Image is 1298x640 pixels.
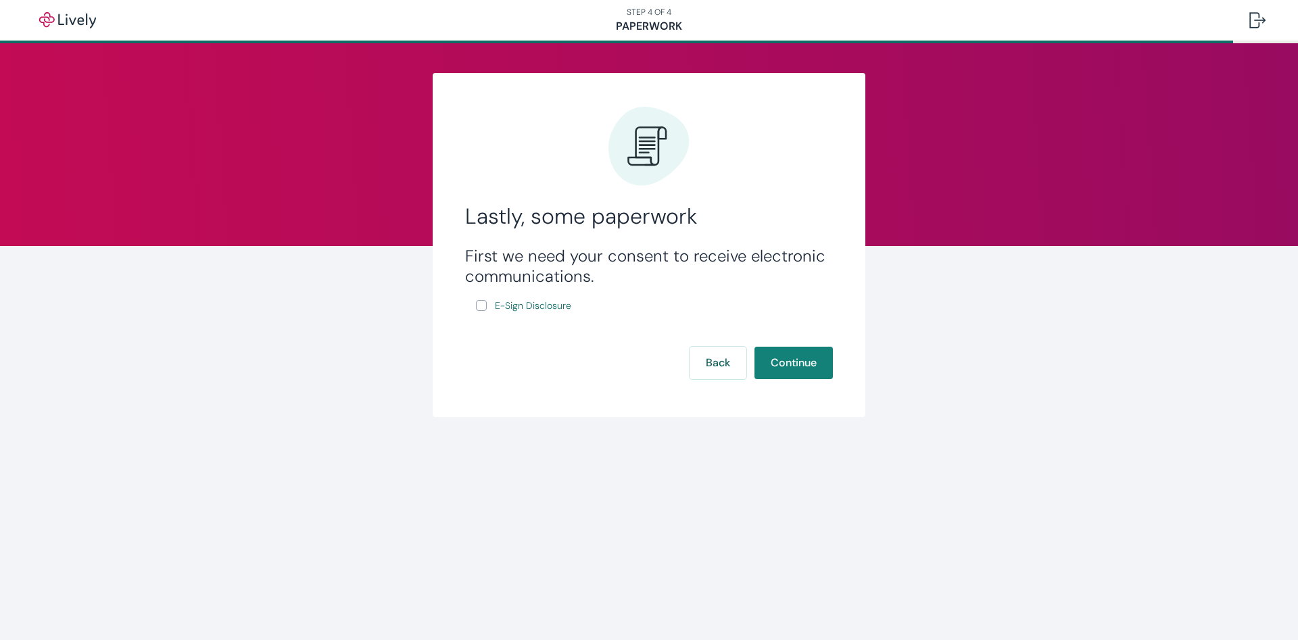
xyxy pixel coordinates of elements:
[465,246,833,287] h3: First we need your consent to receive electronic communications.
[492,297,574,314] a: e-sign disclosure document
[754,347,833,379] button: Continue
[465,203,833,230] h2: Lastly, some paperwork
[1239,4,1276,36] button: Log out
[495,299,571,313] span: E-Sign Disclosure
[690,347,746,379] button: Back
[30,12,105,28] img: Lively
